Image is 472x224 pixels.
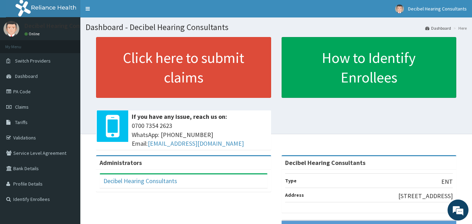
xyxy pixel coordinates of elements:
[395,5,404,13] img: User Image
[24,31,41,36] a: Online
[96,37,271,98] a: Click here to submit claims
[441,177,453,186] p: ENT
[15,119,28,125] span: Tariffs
[132,113,227,121] b: If you have any issue, reach us on:
[15,58,51,64] span: Switch Providers
[452,25,467,31] li: Here
[398,192,453,201] p: [STREET_ADDRESS]
[132,121,268,148] span: 0700 7354 2623 WhatsApp: [PHONE_NUMBER] Email:
[100,159,142,167] b: Administrators
[148,139,244,147] a: [EMAIL_ADDRESS][DOMAIN_NAME]
[15,104,29,110] span: Claims
[282,37,457,98] a: How to Identify Enrollees
[408,6,467,12] span: Decibel Hearing Consultants
[24,23,102,29] p: Decibel Hearing Consultants
[86,23,467,32] h1: Dashboard - Decibel Hearing Consultants
[15,73,38,79] span: Dashboard
[285,192,304,198] b: Address
[103,177,177,185] a: Decibel Hearing Consultants
[285,159,365,167] strong: Decibel Hearing Consultants
[285,178,297,184] b: Type
[3,21,19,37] img: User Image
[425,25,451,31] a: Dashboard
